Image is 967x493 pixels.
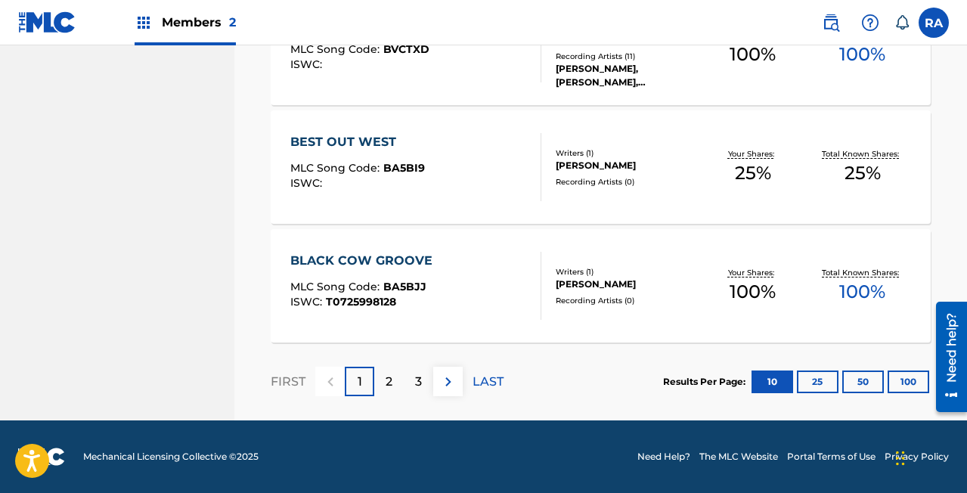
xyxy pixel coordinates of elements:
p: Your Shares: [728,148,778,160]
div: BLACK COW GROOVE [290,252,440,270]
a: Need Help? [637,450,690,464]
p: Total Known Shares: [822,267,903,278]
a: Portal Terms of Use [787,450,876,464]
a: Privacy Policy [885,450,949,464]
span: 100 % [839,41,885,68]
span: ISWC : [290,57,326,71]
span: 25 % [735,160,771,187]
button: 50 [842,371,884,393]
p: 2 [386,373,392,391]
p: 1 [358,373,362,391]
div: [PERSON_NAME] [556,159,698,172]
p: 3 [415,373,422,391]
div: Writers ( 1 ) [556,147,698,159]
span: BVCTXD [383,42,429,56]
div: Writers ( 1 ) [556,266,698,278]
img: Top Rightsholders [135,14,153,32]
span: MLC Song Code : [290,280,383,293]
span: BA5BI9 [383,161,425,175]
p: LAST [473,373,504,391]
img: search [822,14,840,32]
span: 100 % [730,41,776,68]
span: ISWC : [290,176,326,190]
div: Drag [896,436,905,481]
a: The MLC Website [699,450,778,464]
span: 2 [229,15,236,29]
span: 25 % [845,160,881,187]
span: T0725998128 [326,295,396,309]
div: Recording Artists ( 0 ) [556,176,698,188]
div: Notifications [894,15,910,30]
span: MLC Song Code : [290,42,383,56]
div: Recording Artists ( 0 ) [556,295,698,306]
span: Members [162,14,236,31]
img: logo [18,448,65,466]
img: MLC Logo [18,11,76,33]
a: Public Search [816,8,846,38]
span: MLC Song Code : [290,161,383,175]
p: FIRST [271,373,305,391]
div: Help [855,8,885,38]
span: ISWC : [290,295,326,309]
span: BA5BJJ [383,280,426,293]
a: BLACK COW GROOVEMLC Song Code:BA5BJJISWC:T0725998128Writers (1)[PERSON_NAME]Recording Artists (0)... [271,229,931,343]
span: Mechanical Licensing Collective © 2025 [83,450,259,464]
p: Results Per Page: [663,375,749,389]
span: 100 % [730,278,776,305]
iframe: Resource Center [925,294,967,419]
p: Total Known Shares: [822,148,903,160]
iframe: Chat Widget [891,420,967,493]
div: Recording Artists ( 11 ) [556,51,698,62]
p: Your Shares: [728,267,778,278]
div: [PERSON_NAME] [556,278,698,291]
button: 100 [888,371,929,393]
img: right [439,373,457,391]
img: help [861,14,879,32]
div: [PERSON_NAME], [PERSON_NAME], [PERSON_NAME], [PERSON_NAME], [PERSON_NAME] [556,62,698,89]
div: User Menu [919,8,949,38]
div: BEST OUT WEST [290,133,425,151]
button: 10 [752,371,793,393]
a: BEST OUT WESTMLC Song Code:BA5BI9ISWC:Writers (1)[PERSON_NAME]Recording Artists (0)Your Shares:25... [271,110,931,224]
button: 25 [797,371,838,393]
span: 100 % [839,278,885,305]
